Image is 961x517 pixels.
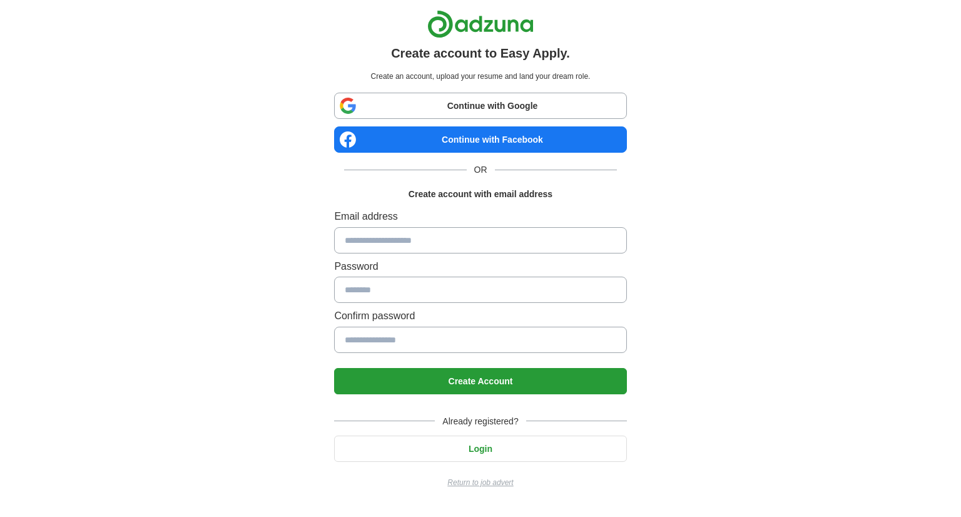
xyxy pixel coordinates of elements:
p: Create an account, upload your resume and land your dream role. [337,71,624,83]
label: Confirm password [334,308,626,324]
label: Password [334,258,626,275]
img: Adzuna logo [427,10,534,38]
a: Return to job advert [334,477,626,489]
label: Email address [334,208,626,225]
span: OR [467,163,495,177]
h1: Create account with email address [409,187,552,201]
span: Already registered? [435,414,526,428]
a: Continue with Facebook [334,126,626,153]
button: Create Account [334,368,626,394]
a: Login [334,444,626,454]
a: Continue with Google [334,93,626,119]
button: Login [334,436,626,462]
h1: Create account to Easy Apply. [391,43,570,63]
